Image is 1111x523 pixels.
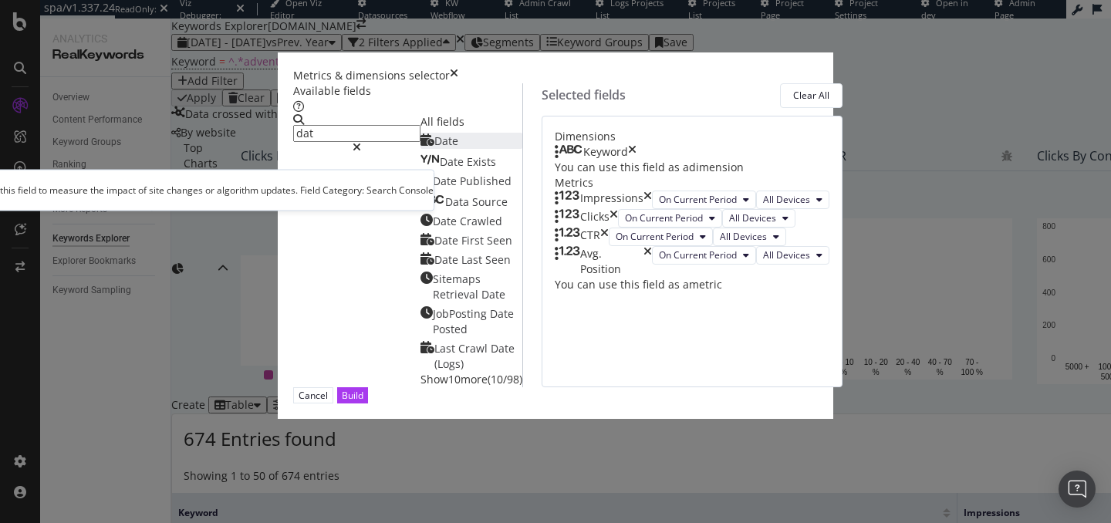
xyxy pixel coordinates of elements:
[434,233,461,248] span: Date
[460,174,512,188] span: Published
[616,230,694,243] span: On Current Period
[420,114,522,130] div: All fields
[580,191,643,209] div: Impressions
[490,306,514,321] span: Date
[659,193,737,206] span: On Current Period
[458,341,491,356] span: Crawl
[337,387,368,403] button: Build
[580,246,643,277] div: Avg. Position
[433,287,481,302] span: Retrieval
[440,154,467,169] span: Date
[433,272,481,286] span: Sitemaps
[555,228,829,246] div: CTRtimesOn Current PeriodAll Devices
[461,252,485,267] span: Last
[610,209,618,228] div: times
[625,211,703,224] span: On Current Period
[729,211,776,224] span: All Devices
[756,191,829,209] button: All Devices
[793,89,829,102] div: Clear All
[472,194,508,209] span: Source
[652,246,756,265] button: On Current Period
[485,252,511,267] span: Seen
[467,154,496,169] span: Exists
[434,341,458,356] span: Last
[434,356,464,371] span: (Logs)
[643,246,652,277] div: times
[342,389,363,402] div: Build
[555,209,829,228] div: ClickstimesOn Current PeriodAll Devices
[643,191,652,209] div: times
[542,86,626,104] div: Selected fields
[278,52,833,419] div: modal
[293,387,333,403] button: Cancel
[434,133,458,148] span: Date
[780,83,843,108] button: Clear All
[756,246,829,265] button: All Devices
[433,306,490,321] span: JobPosting
[722,209,795,228] button: All Devices
[450,68,458,83] div: times
[487,233,512,248] span: Seen
[580,228,600,246] div: CTR
[555,175,829,191] div: Metrics
[555,144,829,160] div: Keywordtimes
[555,277,829,292] div: You can use this field as a metric
[763,248,810,261] span: All Devices
[600,228,609,246] div: times
[293,83,522,99] div: Available fields
[460,214,502,228] span: Crawled
[433,322,468,336] span: Posted
[618,209,722,228] button: On Current Period
[433,214,460,228] span: Date
[609,228,713,246] button: On Current Period
[433,174,460,188] span: Date
[763,193,810,206] span: All Devices
[555,191,829,209] div: ImpressionstimesOn Current PeriodAll Devices
[481,287,505,302] span: Date
[488,372,522,386] span: ( 10 / 98 )
[299,389,328,402] div: Cancel
[652,191,756,209] button: On Current Period
[420,372,488,386] span: Show 10 more
[461,233,487,248] span: First
[628,144,637,160] div: times
[713,228,786,246] button: All Devices
[659,248,737,261] span: On Current Period
[583,144,628,160] div: Keyword
[555,129,829,144] div: Dimensions
[1059,471,1096,508] div: Open Intercom Messenger
[555,246,829,277] div: Avg. PositiontimesOn Current PeriodAll Devices
[720,230,767,243] span: All Devices
[293,68,450,83] div: Metrics & dimensions selector
[434,252,461,267] span: Date
[491,341,515,356] span: Date
[555,160,829,175] div: You can use this field as a dimension
[580,209,610,228] div: Clicks
[293,125,420,142] input: Search by field name
[445,194,472,209] span: Data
